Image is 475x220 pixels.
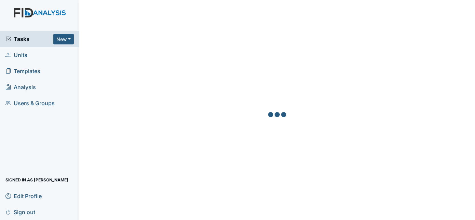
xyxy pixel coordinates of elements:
[53,34,74,44] button: New
[5,82,36,93] span: Analysis
[5,175,68,185] span: Signed in as [PERSON_NAME]
[5,66,40,77] span: Templates
[5,35,53,43] a: Tasks
[5,98,55,109] span: Users & Groups
[5,50,27,60] span: Units
[5,191,42,201] span: Edit Profile
[5,207,35,217] span: Sign out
